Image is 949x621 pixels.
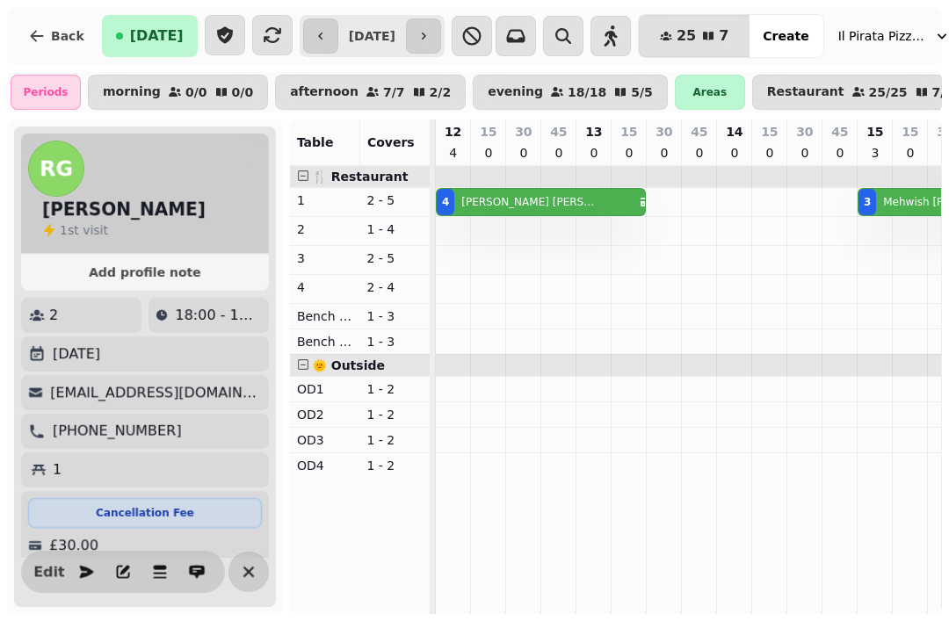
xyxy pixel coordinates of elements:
p: 1 - 2 [366,431,423,449]
p: 1 - 2 [366,406,423,423]
span: Back [51,30,84,42]
p: 14 [726,123,743,141]
p: 2 [297,220,353,238]
p: 1 [297,191,353,209]
p: visit [60,221,108,239]
p: Bench Right [297,333,353,350]
button: [DATE] [102,15,198,57]
p: 30 [515,123,532,141]
p: 1 - 4 [366,220,423,238]
button: evening18/185/5 [473,75,668,110]
p: 4 [446,144,460,162]
p: morning [103,85,161,99]
span: Il Pirata Pizzata [838,27,926,45]
p: 15 [866,123,883,141]
p: 4 [297,278,353,296]
p: 0 [622,144,636,162]
div: 4 [442,195,449,209]
p: OD4 [297,457,353,474]
p: 1 - 3 [366,333,423,350]
p: [EMAIL_ADDRESS][DOMAIN_NAME] [50,382,262,403]
button: afternoon7/72/2 [275,75,466,110]
span: 7 [719,29,728,43]
p: Restaurant [767,85,844,99]
p: 0 / 0 [232,86,254,98]
div: Periods [11,75,81,110]
p: 0 [798,144,812,162]
p: 15 [480,123,496,141]
span: Covers [367,135,415,149]
span: 1 [60,223,68,237]
p: Bench Left [297,307,353,325]
p: 0 [833,144,847,162]
p: 0 [763,144,777,162]
p: 2 - 4 [366,278,423,296]
h2: [PERSON_NAME] [42,197,206,221]
p: OD1 [297,380,353,398]
p: 0 [903,144,917,162]
p: OD3 [297,431,353,449]
p: 15 [761,123,778,141]
p: 15 [902,123,918,141]
p: 0 [728,144,742,162]
p: [PHONE_NUMBER] [53,421,182,442]
span: 🍴 Restaurant [312,170,409,184]
p: 0 [692,144,706,162]
p: 1 - 3 [366,307,423,325]
p: 2 [49,305,58,326]
div: 3 [864,195,871,209]
p: 1 - 2 [366,457,423,474]
p: 18:00 - 19:00 [175,305,261,326]
button: Add profile note [28,261,262,284]
p: [DATE] [53,343,100,365]
p: 2 - 5 [366,191,423,209]
p: 18 / 18 [568,86,606,98]
span: 25 [677,29,696,43]
span: Add profile note [42,266,248,278]
p: 45 [550,123,567,141]
p: afternoon [290,85,359,99]
p: 45 [691,123,707,141]
span: st [68,223,83,237]
p: 0 / 0 [185,86,207,98]
button: Back [14,15,98,57]
p: 2 - 5 [366,249,423,267]
p: 13 [585,123,602,141]
button: 257 [639,15,750,57]
p: 0 [552,144,566,162]
p: 3 [868,144,882,162]
p: [PERSON_NAME] [PERSON_NAME] [461,195,597,209]
p: 30 [796,123,813,141]
span: [DATE] [130,29,184,43]
p: 0 [657,144,671,162]
div: Areas [675,75,745,110]
p: 1 - 2 [366,380,423,398]
span: RG [40,158,73,179]
p: 1 [53,459,62,480]
span: Create [763,30,808,42]
p: 3 [297,249,353,267]
span: Table [297,135,334,149]
button: morning0/00/0 [88,75,268,110]
span: 🌞 Outside [312,358,385,372]
p: 12 [445,123,461,141]
p: £30.00 [49,535,98,556]
p: 2 / 2 [430,86,452,98]
span: Edit [39,565,60,579]
p: 30 [656,123,672,141]
p: 7 / 7 [383,86,405,98]
p: 25 / 25 [869,86,908,98]
p: 0 [517,144,531,162]
p: 15 [620,123,637,141]
button: Create [749,15,822,57]
p: 0 [587,144,601,162]
p: evening [488,85,543,99]
p: 0 [482,144,496,162]
button: Edit [32,554,67,589]
div: Cancellation Fee [28,498,262,528]
p: 45 [831,123,848,141]
p: OD2 [297,406,353,423]
p: 5 / 5 [631,86,653,98]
